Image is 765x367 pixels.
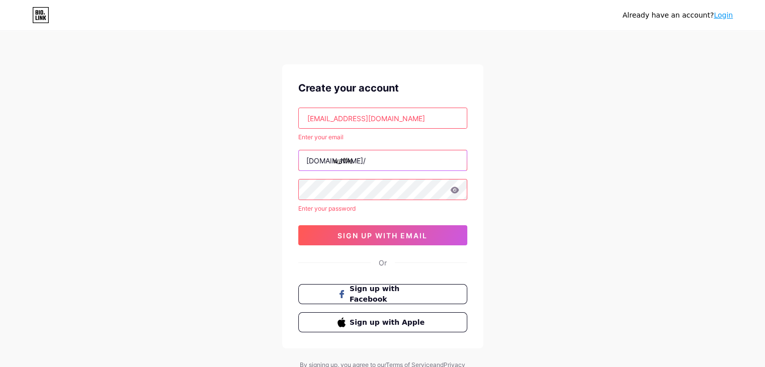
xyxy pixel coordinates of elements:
button: Sign up with Facebook [298,284,467,304]
input: Email [299,108,467,128]
span: Sign up with Apple [350,317,428,328]
div: Create your account [298,80,467,96]
button: Sign up with Apple [298,312,467,332]
a: Login [714,11,733,19]
button: sign up with email [298,225,467,245]
div: Enter your email [298,133,467,142]
div: Already have an account? [623,10,733,21]
input: username [299,150,467,170]
span: Sign up with Facebook [350,284,428,305]
div: Enter your password [298,204,467,213]
span: sign up with email [337,231,428,240]
div: Or [379,257,387,268]
div: [DOMAIN_NAME]/ [306,155,366,166]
